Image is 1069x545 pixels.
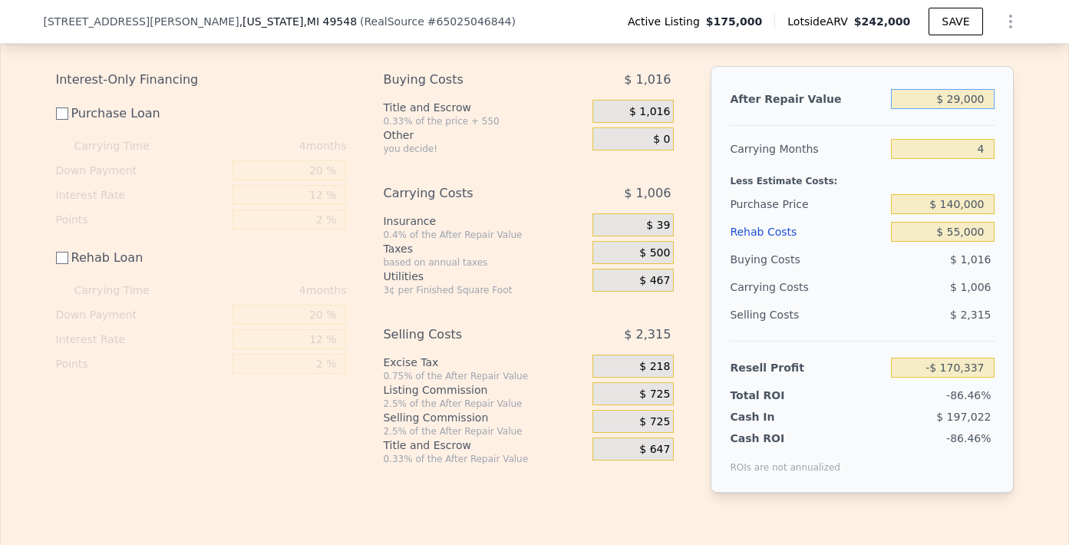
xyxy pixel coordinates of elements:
[383,398,586,410] div: 2.5% of the After Repair Value
[624,66,671,94] span: $ 1,016
[427,15,512,28] span: # 65025046844
[639,274,670,288] span: $ 467
[56,107,68,120] input: Purchase Loan
[936,411,991,423] span: $ 197,022
[730,218,885,246] div: Rehab Costs
[639,415,670,429] span: $ 725
[383,143,586,155] div: you decide!
[629,105,670,119] span: $ 1,016
[383,410,586,425] div: Selling Commission
[383,425,586,438] div: 2.5% of the After Repair Value
[383,115,586,127] div: 0.33% of the price + 550
[383,127,586,143] div: Other
[730,163,994,190] div: Less Estimate Costs:
[383,382,586,398] div: Listing Commission
[365,15,424,28] span: RealSource
[383,355,586,370] div: Excise Tax
[995,6,1026,37] button: Show Options
[180,134,347,158] div: 4 months
[730,301,885,329] div: Selling Costs
[56,327,227,352] div: Interest Rate
[730,446,840,474] div: ROIs are not annualized
[639,246,670,260] span: $ 500
[56,158,227,183] div: Down Payment
[56,244,227,272] label: Rehab Loan
[56,207,227,232] div: Points
[383,213,586,229] div: Insurance
[639,443,670,457] span: $ 647
[730,431,840,446] div: Cash ROI
[628,14,706,29] span: Active Listing
[624,180,671,207] span: $ 1,006
[180,278,347,302] div: 4 months
[383,100,586,115] div: Title and Escrow
[730,354,885,381] div: Resell Profit
[929,8,982,35] button: SAVE
[646,219,670,233] span: $ 39
[383,241,586,256] div: Taxes
[383,453,586,465] div: 0.33% of the After Repair Value
[730,388,826,403] div: Total ROI
[624,321,671,348] span: $ 2,315
[383,269,586,284] div: Utilities
[383,284,586,296] div: 3¢ per Finished Square Foot
[383,438,586,453] div: Title and Escrow
[950,253,991,266] span: $ 1,016
[639,360,670,374] span: $ 218
[360,14,516,29] div: ( )
[946,389,991,401] span: -86.46%
[56,302,227,327] div: Down Payment
[383,256,586,269] div: based on annual taxes
[56,183,227,207] div: Interest Rate
[239,14,357,29] span: , [US_STATE]
[730,85,885,113] div: After Repair Value
[653,133,670,147] span: $ 0
[383,66,554,94] div: Buying Costs
[950,281,991,293] span: $ 1,006
[639,388,670,401] span: $ 725
[730,135,885,163] div: Carrying Months
[56,252,68,264] input: Rehab Loan
[946,432,991,444] span: -86.46%
[383,229,586,241] div: 0.4% of the After Repair Value
[44,14,239,29] span: [STREET_ADDRESS][PERSON_NAME]
[854,15,911,28] span: $242,000
[730,190,885,218] div: Purchase Price
[383,370,586,382] div: 0.75% of the After Repair Value
[74,134,174,158] div: Carrying Time
[56,100,227,127] label: Purchase Loan
[303,15,357,28] span: , MI 49548
[787,14,853,29] span: Lotside ARV
[56,66,347,94] div: Interest-Only Financing
[730,273,826,301] div: Carrying Costs
[730,246,885,273] div: Buying Costs
[706,14,763,29] span: $175,000
[730,409,826,424] div: Cash In
[383,180,554,207] div: Carrying Costs
[950,309,991,321] span: $ 2,315
[383,321,554,348] div: Selling Costs
[56,352,227,376] div: Points
[74,278,174,302] div: Carrying Time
